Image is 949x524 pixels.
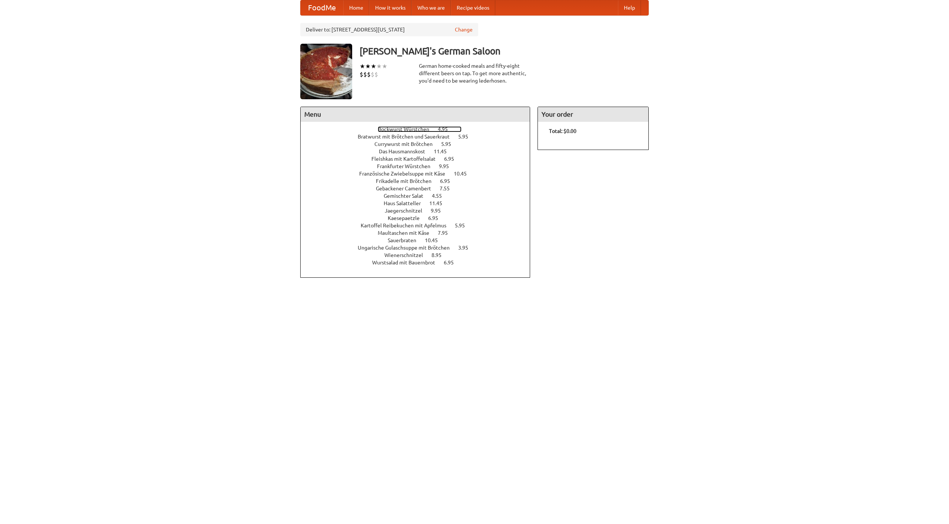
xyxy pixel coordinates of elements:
[434,148,454,154] span: 11.45
[300,44,352,99] img: angular.jpg
[376,178,439,184] span: Frikadelle mit Brötchen
[388,215,427,221] span: Kaesepaetzle
[371,156,443,162] span: Fleishkas mit Kartoffelsalat
[378,230,462,236] a: Maultaschen mit Käse 7.95
[388,237,452,243] a: Sauerbraten 10.45
[384,252,455,258] a: Wienerschnitzel 8.95
[384,193,431,199] span: Gemischter Salat
[379,148,460,154] a: Das Hausmannskost 11.45
[440,178,457,184] span: 6.95
[372,260,467,266] a: Wurstsalad mit Bauernbrot 6.95
[458,245,476,251] span: 3.95
[385,208,454,214] a: Jaegerschnitzel 9.95
[371,70,374,79] li: $
[411,0,451,15] a: Who we are
[458,134,476,140] span: 5.95
[538,107,648,122] h4: Your order
[360,44,649,59] h3: [PERSON_NAME]'s German Saloon
[376,186,439,191] span: Gebackener Camenbert
[367,70,371,79] li: $
[377,163,438,169] span: Frankfurter Würstchen
[374,141,440,147] span: Currywurst mit Brötchen
[376,178,464,184] a: Frikadelle mit Brötchen 6.95
[358,245,482,251] a: Ungarische Gulaschsuppe mit Brötchen 3.95
[359,171,453,177] span: Französische Zwiebelsuppe mit Käse
[454,171,474,177] span: 10.45
[384,200,428,206] span: Haus Salatteller
[343,0,369,15] a: Home
[428,215,446,221] span: 6.95
[388,237,424,243] span: Sauerbraten
[425,237,445,243] span: 10.45
[549,128,576,134] b: Total: $0.00
[301,0,343,15] a: FoodMe
[438,230,455,236] span: 7.95
[440,186,457,191] span: 7.55
[377,163,463,169] a: Frankfurter Würstchen 9.95
[372,260,443,266] span: Wurstsalad mit Bauernbrot
[374,141,465,147] a: Currywurst mit Brötchen 5.95
[618,0,641,15] a: Help
[378,230,437,236] span: Maultaschen mit Käse
[444,260,461,266] span: 6.95
[384,200,456,206] a: Haus Salatteller 11.45
[358,134,457,140] span: Bratwurst mit Brötchen und Sauerkraut
[379,148,433,154] span: Das Hausmannskost
[358,134,482,140] a: Bratwurst mit Brötchen und Sauerkraut 5.95
[378,126,437,132] span: Bockwurst Würstchen
[376,62,382,70] li: ★
[378,126,462,132] a: Bockwurst Würstchen 4.95
[360,62,365,70] li: ★
[384,193,456,199] a: Gemischter Salat 4.55
[419,62,530,84] div: German home-cooked meals and fifty-eight different beers on tap. To get more authentic, you'd nee...
[451,0,495,15] a: Recipe videos
[358,245,457,251] span: Ungarische Gulaschsuppe mit Brötchen
[385,208,430,214] span: Jaegerschnitzel
[429,200,450,206] span: 11.45
[300,23,478,36] div: Deliver to: [STREET_ADDRESS][US_STATE]
[365,62,371,70] li: ★
[301,107,530,122] h4: Menu
[376,186,463,191] a: Gebackener Camenbert 7.55
[441,141,459,147] span: 5.95
[431,208,448,214] span: 9.95
[444,156,462,162] span: 6.95
[388,215,452,221] a: Kaesepaetzle 6.95
[382,62,387,70] li: ★
[359,171,480,177] a: Französische Zwiebelsuppe mit Käse 10.45
[369,0,411,15] a: How it works
[371,62,376,70] li: ★
[455,26,473,33] a: Change
[363,70,367,79] li: $
[374,70,378,79] li: $
[439,163,456,169] span: 9.95
[360,70,363,79] li: $
[431,252,449,258] span: 8.95
[432,193,449,199] span: 4.55
[371,156,468,162] a: Fleishkas mit Kartoffelsalat 6.95
[438,126,455,132] span: 4.95
[361,223,479,228] a: Kartoffel Reibekuchen mit Apfelmus 5.95
[384,252,430,258] span: Wienerschnitzel
[361,223,454,228] span: Kartoffel Reibekuchen mit Apfelmus
[455,223,472,228] span: 5.95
